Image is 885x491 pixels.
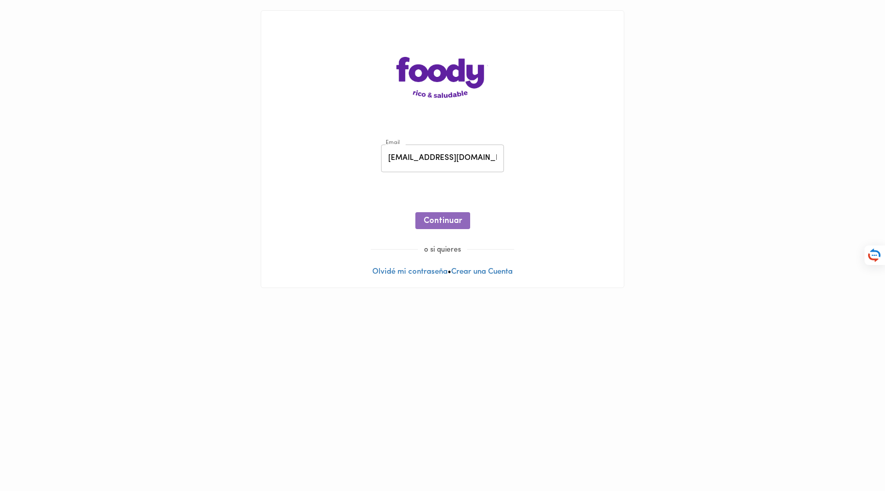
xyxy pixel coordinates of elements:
button: Continuar [415,212,470,229]
iframe: Messagebird Livechat Widget [826,432,875,481]
span: o si quieres [418,246,467,254]
div: • [261,11,624,288]
span: Continuar [424,216,462,226]
input: pepitoperez@gmail.com [381,145,504,173]
a: Olvidé mi contraseña [372,268,448,276]
img: logo-main-page.png [396,57,489,98]
a: Crear una Cuenta [451,268,513,276]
